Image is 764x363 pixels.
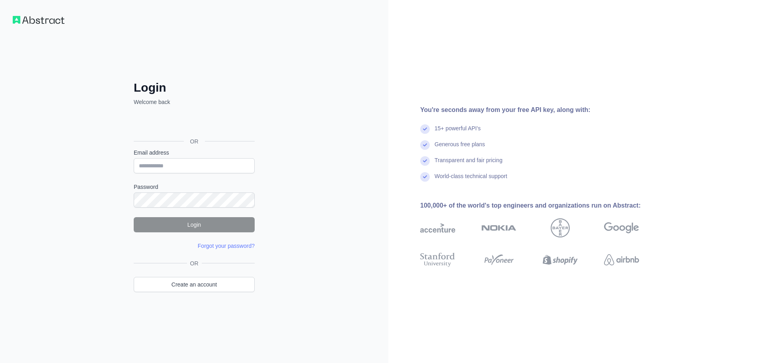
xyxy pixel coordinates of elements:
div: Transparent and fair pricing [435,156,503,172]
a: Forgot your password? [198,243,255,249]
p: Welcome back [134,98,255,106]
h2: Login [134,80,255,95]
img: Workflow [13,16,64,24]
iframe: Tombol Login dengan Google [130,115,257,132]
img: payoneer [481,251,516,269]
span: OR [184,137,205,145]
label: Email address [134,149,255,157]
img: stanford university [420,251,455,269]
img: bayer [551,218,570,237]
img: google [604,218,639,237]
button: Login [134,217,255,232]
div: Generous free plans [435,140,485,156]
div: 15+ powerful API's [435,124,481,140]
img: nokia [481,218,516,237]
img: check mark [420,140,430,150]
a: Create an account [134,277,255,292]
span: OR [187,259,202,267]
img: check mark [420,172,430,182]
img: check mark [420,156,430,166]
img: check mark [420,124,430,134]
div: World-class technical support [435,172,507,188]
div: 100,000+ of the world's top engineers and organizations run on Abstract: [420,201,665,210]
label: Password [134,183,255,191]
img: shopify [543,251,578,269]
img: accenture [420,218,455,237]
img: airbnb [604,251,639,269]
div: You're seconds away from your free API key, along with: [420,105,665,115]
